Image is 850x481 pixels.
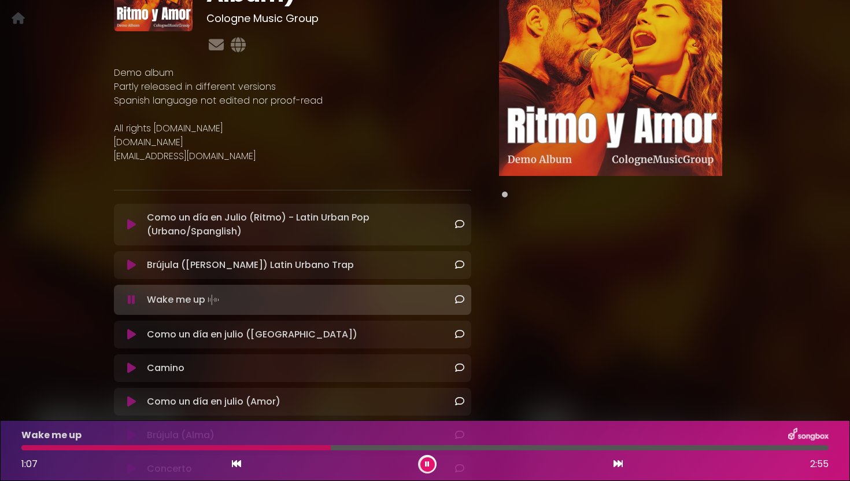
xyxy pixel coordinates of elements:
[21,457,38,471] span: 1:07
[114,122,471,135] p: All rights [DOMAIN_NAME]
[114,149,471,163] p: [EMAIL_ADDRESS][DOMAIN_NAME]
[147,258,354,272] p: Brújula ([PERSON_NAME]) Latin Urbano Trap
[114,94,471,108] p: Spanish language not edited nor proof-read
[206,12,471,25] h3: Cologne Music Group
[21,428,82,442] p: Wake me up
[114,66,471,80] p: Demo album
[205,292,221,308] img: waveform4.gif
[810,457,829,471] span: 2:55
[147,211,454,238] p: Como un día en Julio (Ritmo) - Latin Urban Pop (Urbano/Spanglish)
[147,395,280,409] p: Como un día en julio (Amor)
[788,428,829,443] img: songbox-logo-white.png
[114,80,471,94] p: Partly released in different versions
[147,328,357,342] p: Como un día en julio ([GEOGRAPHIC_DATA])
[147,361,184,375] p: Camino
[114,135,471,149] p: [DOMAIN_NAME]
[147,292,221,308] p: Wake me up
